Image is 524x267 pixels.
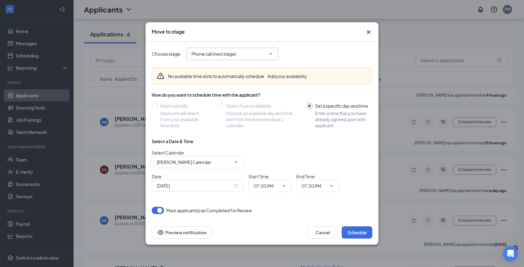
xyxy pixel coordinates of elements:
span: Select Calendar [152,150,184,155]
div: Select a Date & Time [152,138,193,144]
input: Start time [254,183,279,189]
span: Date [152,174,161,179]
button: Preview notificationEye [152,226,212,239]
span: End Time [296,174,315,179]
svg: Warning [157,72,164,80]
button: Cancel [307,226,338,239]
svg: Eye [157,229,164,236]
svg: ChevronDown [329,184,334,188]
svg: Cross [365,28,372,36]
button: Add your availability [268,73,307,79]
iframe: Intercom live chat [503,246,518,261]
input: Sep 15, 2025 [157,182,233,189]
svg: ChevronDown [281,184,286,188]
span: Choose stage : [152,50,181,57]
div: No available time slots to automatically schedule. [168,73,307,79]
div: How do you want to schedule time with the applicant? [152,92,372,98]
button: Close [365,28,372,36]
h3: Move to stage [152,28,185,35]
svg: ChevronDown [268,51,273,56]
button: Schedule [342,226,372,239]
span: Mark applicant(s) as Completed for Review [166,207,252,214]
span: Start Time [249,174,269,179]
svg: ChevronDown [234,160,238,165]
input: End time [302,183,327,189]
